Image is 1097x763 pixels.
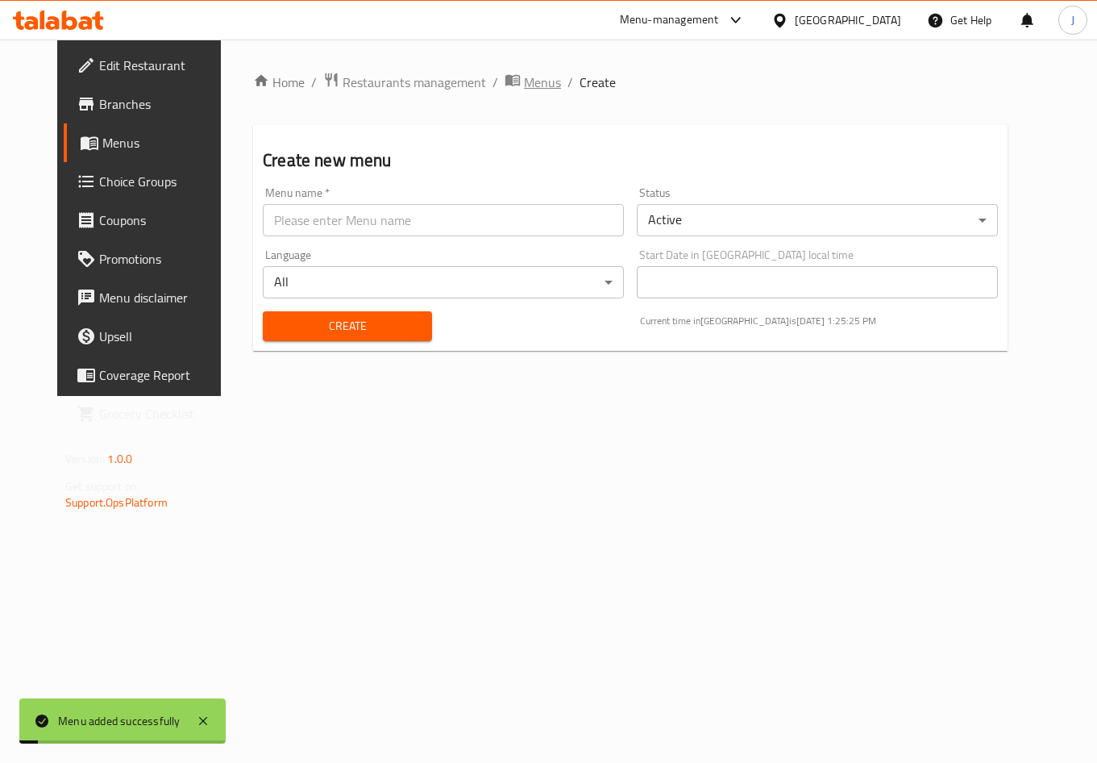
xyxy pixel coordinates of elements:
span: Branches [99,94,227,114]
a: Home [253,73,305,92]
h2: Create new menu [263,148,998,173]
a: Choice Groups [64,162,240,201]
div: Active [637,204,998,236]
a: Promotions [64,240,240,278]
li: / [311,73,317,92]
span: Choice Groups [99,172,227,191]
span: Coupons [99,211,227,230]
div: Menu added successfully [58,712,181,730]
input: Please enter Menu name [263,204,624,236]
div: Menu-management [620,10,719,30]
span: Grocery Checklist [99,404,227,423]
span: J [1071,11,1074,29]
span: Edit Restaurant [99,56,227,75]
div: All [263,266,624,298]
span: Promotions [99,249,227,269]
a: Menu disclaimer [64,278,240,317]
button: Create [263,311,432,341]
a: Edit Restaurant [64,46,240,85]
a: Menus [64,123,240,162]
span: Menus [524,73,561,92]
a: Support.OpsPlatform [65,492,168,513]
a: Menus [505,72,561,93]
span: Menus [102,133,227,152]
li: / [567,73,573,92]
a: Coverage Report [64,356,240,394]
a: Restaurants management [323,72,486,93]
span: Create [276,316,419,336]
a: Branches [64,85,240,123]
span: 1.0.0 [107,448,132,469]
nav: breadcrumb [253,72,1008,93]
a: Grocery Checklist [64,394,240,433]
span: Coverage Report [99,365,227,385]
span: Version: [65,448,105,469]
span: Upsell [99,327,227,346]
span: Menu disclaimer [99,288,227,307]
span: Get support on: [65,476,139,497]
a: Upsell [64,317,240,356]
span: Restaurants management [343,73,486,92]
a: Coupons [64,201,240,240]
li: / [492,73,498,92]
div: [GEOGRAPHIC_DATA] [795,11,901,29]
span: Create [580,73,616,92]
p: Current time in [GEOGRAPHIC_DATA] is [DATE] 1:25:25 PM [640,314,998,328]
